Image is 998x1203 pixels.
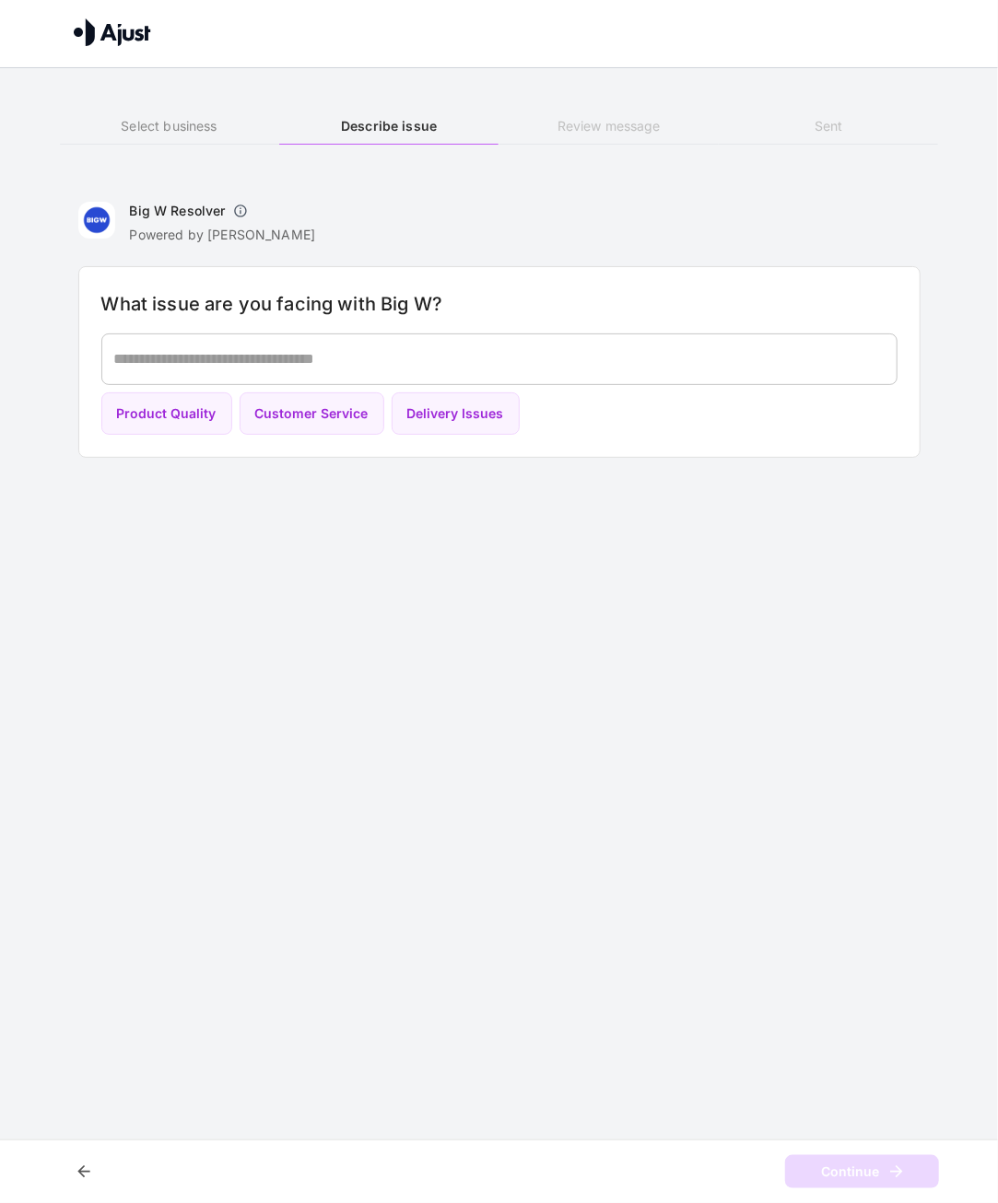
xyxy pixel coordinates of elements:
[101,289,898,319] h6: What issue are you facing with Big W?
[279,116,499,136] h6: Describe issue
[101,392,232,436] button: Product Quality
[719,116,938,136] h6: Sent
[60,116,279,136] h6: Select business
[392,392,520,436] button: Delivery Issues
[499,116,719,136] h6: Review message
[240,392,384,436] button: Customer Service
[130,202,226,220] h6: Big W Resolver
[130,226,316,244] p: Powered by [PERSON_NAME]
[78,202,115,239] img: Big W
[74,18,151,46] img: Ajust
